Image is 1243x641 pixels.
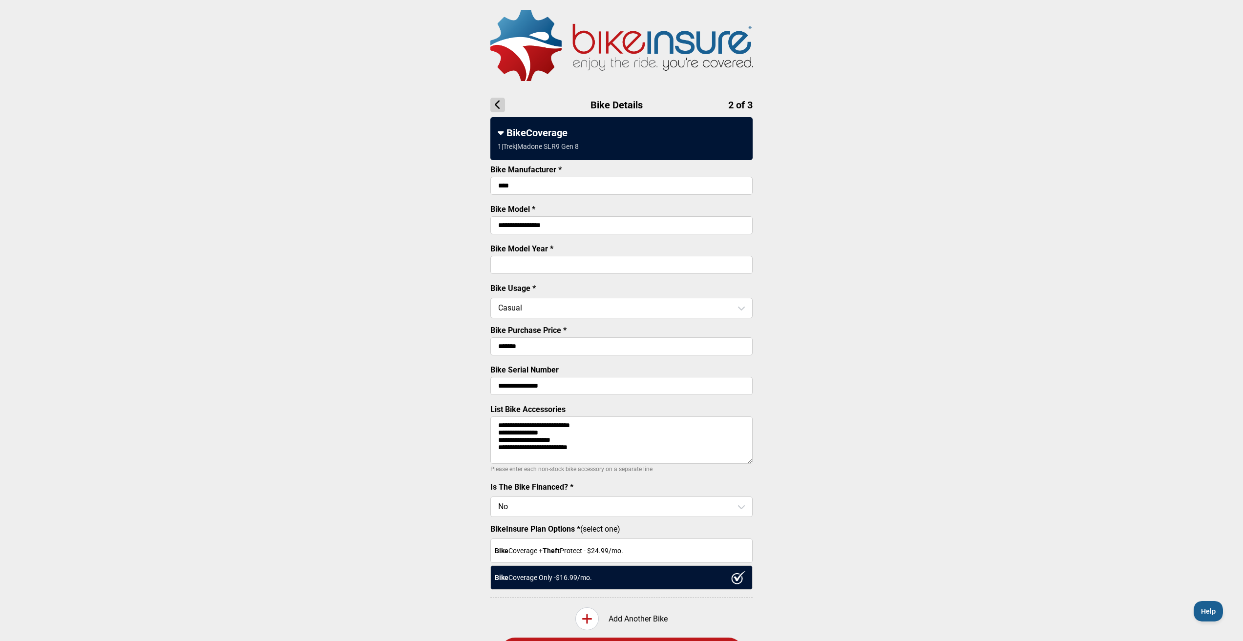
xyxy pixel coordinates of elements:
label: Bike Usage * [490,284,536,293]
p: Please enter each non-stock bike accessory on a separate line [490,463,753,475]
div: Add Another Bike [490,607,753,630]
label: (select one) [490,524,753,534]
label: Is The Bike Financed? * [490,482,573,492]
span: 2 of 3 [728,99,753,111]
label: List Bike Accessories [490,405,566,414]
label: Bike Manufacturer * [490,165,562,174]
div: BikeCoverage [498,127,745,139]
img: ux1sgP1Haf775SAghJI38DyDlYP+32lKFAAAAAElFTkSuQmCC [731,571,746,584]
div: Coverage + Protect - $ 24.99 /mo. [490,538,753,563]
label: Bike Purchase Price * [490,326,567,335]
label: Bike Model * [490,205,535,214]
label: Bike Model Year * [490,244,553,253]
strong: BikeInsure Plan Options * [490,524,580,534]
div: 1 | Trek | Madone SLR9 Gen 8 [498,143,579,150]
strong: Bike [495,574,508,581]
label: Bike Serial Number [490,365,559,374]
h1: Bike Details [490,98,753,112]
strong: Theft [543,547,560,555]
strong: Bike [495,547,508,555]
div: Coverage Only - $16.99 /mo. [490,565,753,590]
iframe: Toggle Customer Support [1194,601,1223,621]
